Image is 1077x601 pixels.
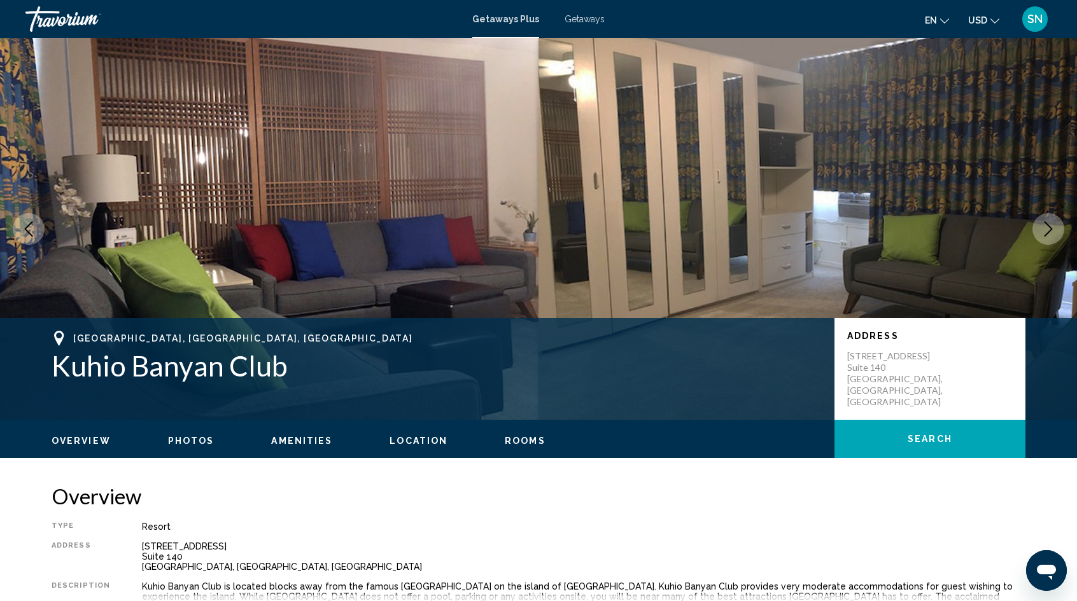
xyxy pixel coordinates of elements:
button: Change currency [968,11,999,29]
a: Travorium [25,6,460,32]
span: [GEOGRAPHIC_DATA], [GEOGRAPHIC_DATA], [GEOGRAPHIC_DATA] [73,333,412,343]
span: Amenities [271,436,332,446]
h1: Kuhio Banyan Club [52,349,822,382]
button: Amenities [271,435,332,446]
button: Change language [925,11,949,29]
div: Resort [142,522,1025,532]
button: Next image [1032,213,1064,245]
button: Search [834,420,1025,458]
span: Photos [168,436,215,446]
div: Address [52,541,110,572]
a: Getaways Plus [472,14,539,24]
div: Type [52,522,110,532]
span: Rooms [505,436,546,446]
span: Search [908,434,952,445]
button: User Menu [1018,6,1052,32]
button: Photos [168,435,215,446]
span: Overview [52,436,111,446]
button: Previous image [13,213,45,245]
div: [STREET_ADDRESS] Suite 140 [GEOGRAPHIC_DATA], [GEOGRAPHIC_DATA], [GEOGRAPHIC_DATA] [142,541,1025,572]
span: Location [390,436,447,446]
button: Rooms [505,435,546,446]
button: Overview [52,435,111,446]
span: USD [968,15,987,25]
a: Getaways [565,14,605,24]
p: [STREET_ADDRESS] Suite 140 [GEOGRAPHIC_DATA], [GEOGRAPHIC_DATA], [GEOGRAPHIC_DATA] [847,350,949,408]
button: Location [390,435,447,446]
iframe: Button to launch messaging window [1026,550,1067,591]
p: Address [847,331,1013,341]
h2: Overview [52,483,1025,509]
span: en [925,15,937,25]
span: SN [1027,13,1043,25]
